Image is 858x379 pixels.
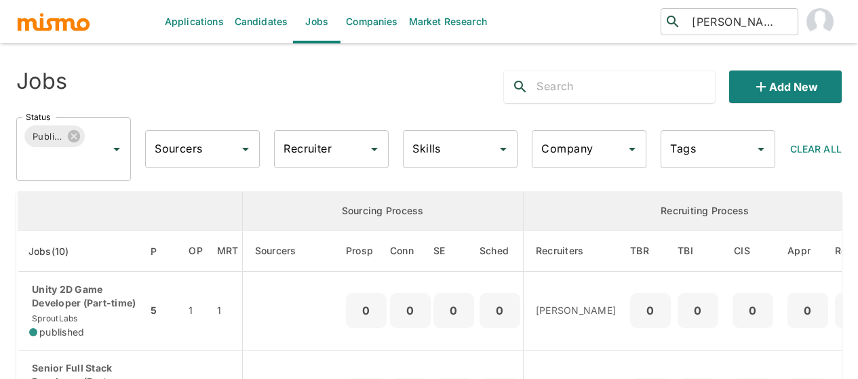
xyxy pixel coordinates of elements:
button: Open [494,140,513,159]
th: Priority [147,231,178,272]
img: logo [16,12,91,32]
th: Sourcing Process [242,192,523,231]
span: Published [24,129,71,144]
img: Maia Reyes [806,8,834,35]
th: To Be Reviewed [627,231,674,272]
label: Status [26,111,50,123]
input: Candidate search [686,12,792,31]
button: search [504,71,537,103]
th: Client Interview Scheduled [722,231,784,272]
button: Open [623,140,642,159]
p: 0 [683,301,713,320]
p: Unity 2D Game Developer (Part-time) [29,283,136,310]
span: Jobs(10) [28,243,87,260]
p: 0 [636,301,665,320]
button: Open [365,140,384,159]
th: Sourcers [242,231,346,272]
td: 1 [214,272,242,351]
input: Search [537,76,715,98]
span: published [39,325,84,339]
td: 5 [147,272,178,351]
p: 0 [439,301,469,320]
p: 0 [793,301,823,320]
th: Market Research Total [214,231,242,272]
th: Prospects [346,231,390,272]
span: P [151,243,174,260]
th: Recruiters [523,231,627,272]
button: Open [236,140,255,159]
span: Clear All [790,143,842,155]
p: 0 [738,301,768,320]
button: Add new [729,71,842,103]
th: Open Positions [178,231,214,272]
th: Connections [390,231,431,272]
h4: Jobs [16,68,67,95]
td: 1 [178,272,214,351]
div: Published [24,125,85,147]
span: SproutLabs [29,313,78,323]
button: Open [107,140,126,159]
th: To Be Interviewed [674,231,722,272]
p: 0 [395,301,425,320]
th: Sent Emails [431,231,477,272]
p: 0 [351,301,381,320]
th: Approved [784,231,832,272]
button: Open [752,140,771,159]
p: 0 [485,301,515,320]
th: Sched [477,231,524,272]
p: [PERSON_NAME] [536,304,616,317]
